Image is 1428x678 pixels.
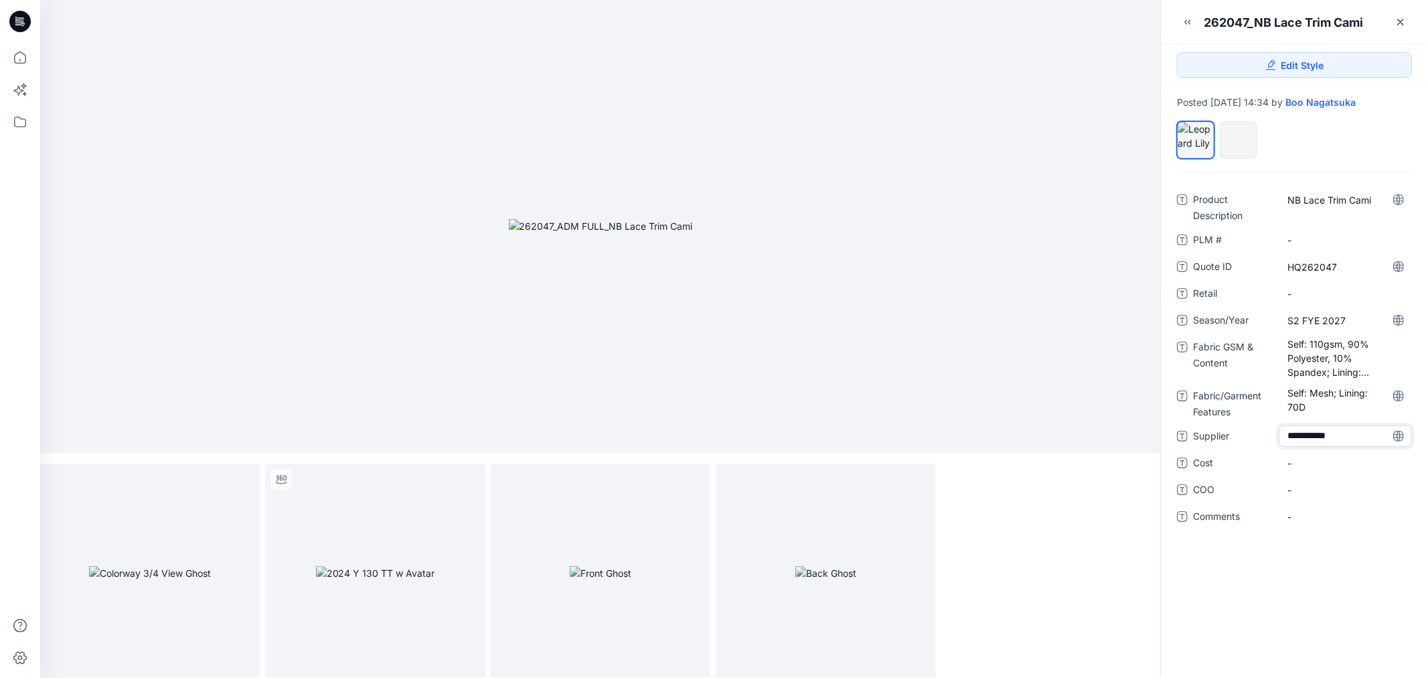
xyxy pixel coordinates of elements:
button: Minimize [1177,11,1198,33]
span: Edit Style [1281,58,1324,72]
img: Front Ghost [570,566,631,580]
span: Product Description [1193,192,1273,224]
span: - [1287,510,1403,524]
span: Self: Mesh; Lining: 70D [1287,386,1403,414]
span: Comments [1193,508,1273,527]
span: - [1287,233,1403,247]
a: Boo Nagatsuka [1285,97,1356,108]
div: Black Grounded Lily [1220,121,1257,159]
span: HQ262047 [1287,260,1403,274]
img: 262047_ADM FULL_NB Lace Trim Cami [509,219,693,233]
span: Self: 110gsm, 90% Polyester, 10% Spandex; Lining: 110gsm, 100% Polyester [1287,337,1403,379]
span: Supplier [1193,428,1273,447]
span: Retail [1193,285,1273,304]
img: Colorway 3/4 View Ghost [89,566,211,580]
span: Fabric/Garment Features [1193,388,1273,420]
span: - [1287,287,1403,301]
a: Edit Style [1177,52,1412,78]
span: COO [1193,482,1273,500]
span: Cost [1193,455,1273,474]
img: Back Ghost [795,566,856,580]
div: Leopard Lily [1177,121,1214,159]
span: Fabric GSM & Content [1193,339,1273,380]
a: Close Style Presentation [1390,11,1411,33]
span: - [1287,483,1403,497]
span: PLM # [1193,232,1273,251]
div: Posted [DATE] 14:34 by [1177,97,1412,108]
span: Quote ID [1193,259,1273,277]
span: - [1287,456,1403,470]
img: 2024 Y 130 TT w Avatar [316,566,435,580]
div: 262047_NB Lace Trim Cami [1204,14,1363,31]
span: Season/Year [1193,312,1273,331]
span: NB Lace Trim Cami [1287,193,1403,207]
span: S2 FYE 2027 [1287,314,1403,328]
